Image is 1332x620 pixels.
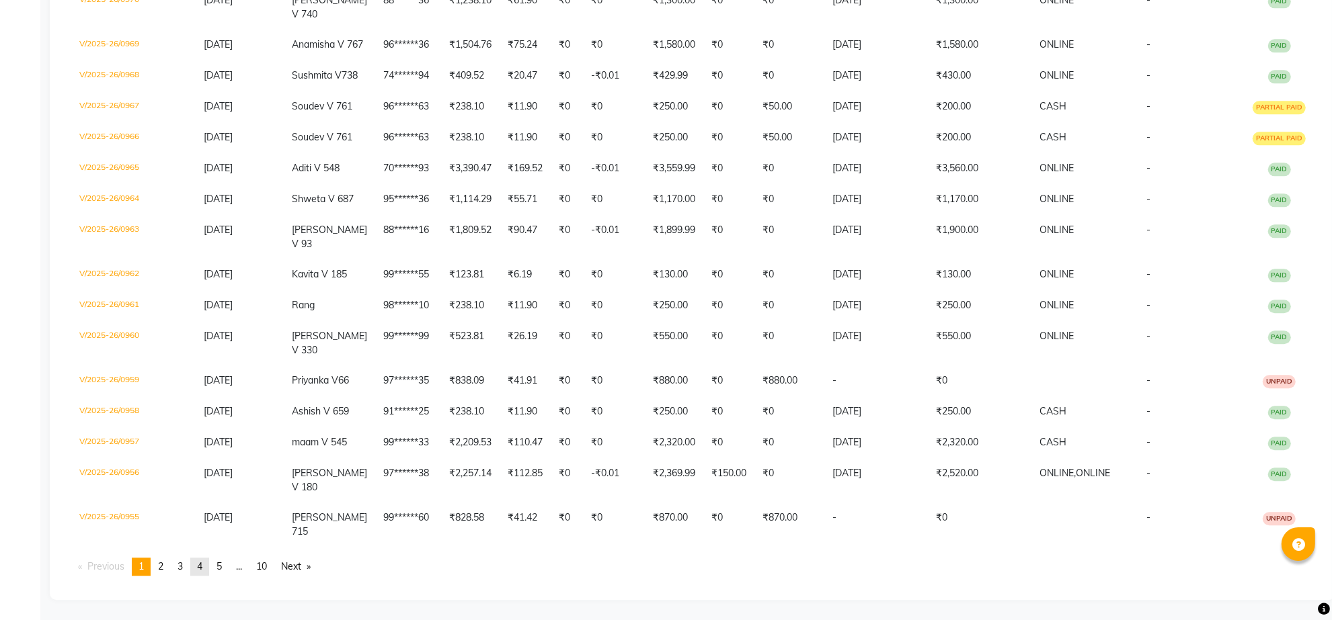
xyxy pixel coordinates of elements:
td: V/2025-26/0956 [71,458,196,502]
span: ONLINE [1040,224,1074,236]
td: ₹0 [754,321,824,365]
td: [DATE] [824,321,928,365]
td: - [824,502,928,547]
td: ₹0 [703,321,754,365]
span: PAID [1268,224,1291,238]
span: PAID [1268,300,1291,313]
span: - [1146,436,1150,448]
td: ₹250.00 [645,91,703,122]
span: [DATE] [204,131,233,143]
td: V/2025-26/0958 [71,396,196,427]
span: CASH [1040,436,1066,448]
td: ₹2,520.00 [928,458,1031,502]
span: Priyanka V66 [292,374,349,386]
td: [DATE] [824,215,928,259]
td: ₹0 [551,458,583,502]
span: - [1146,268,1150,280]
td: ₹250.00 [645,396,703,427]
td: ₹75.24 [500,30,551,60]
td: ₹0 [551,122,583,153]
span: ONLINE [1040,69,1074,81]
td: ₹2,320.00 [645,427,703,458]
span: [DATE] [204,193,233,205]
span: [DATE] [204,467,233,479]
td: V/2025-26/0961 [71,290,196,321]
td: ₹880.00 [754,365,824,396]
td: ₹0 [703,396,754,427]
td: ₹0 [754,30,824,60]
span: ONLINE [1040,162,1074,174]
td: V/2025-26/0966 [71,122,196,153]
span: UNPAID [1263,512,1296,525]
span: [PERSON_NAME] V 180 [292,467,367,493]
span: ONLINE [1040,268,1074,280]
td: ₹20.47 [500,60,551,91]
td: ₹26.19 [500,321,551,365]
td: ₹0 [703,122,754,153]
td: -₹0.01 [583,458,645,502]
td: ₹238.10 [441,396,500,427]
span: Aditi V 548 [292,162,340,174]
td: ₹250.00 [645,290,703,321]
td: ₹0 [703,502,754,547]
span: Sushmita V738 [292,69,358,81]
td: ₹130.00 [928,259,1031,290]
td: V/2025-26/0965 [71,153,196,184]
td: V/2025-26/0962 [71,259,196,290]
td: ₹0 [703,365,754,396]
td: ₹0 [551,91,583,122]
span: 1 [139,560,144,572]
td: [DATE] [824,153,928,184]
td: ₹238.10 [441,122,500,153]
td: ₹0 [551,30,583,60]
td: -₹0.01 [583,60,645,91]
span: ONLINE [1040,38,1074,50]
span: - [1146,100,1150,112]
td: ₹0 [551,153,583,184]
a: Next [274,558,317,576]
td: ₹238.10 [441,91,500,122]
td: ₹11.90 [500,290,551,321]
td: V/2025-26/0955 [71,502,196,547]
span: PAID [1268,468,1291,481]
span: [PERSON_NAME] V 93 [292,224,367,250]
td: ₹3,390.47 [441,153,500,184]
td: ₹0 [703,215,754,259]
td: ₹0 [583,290,645,321]
td: ₹11.90 [500,91,551,122]
span: - [1146,299,1150,311]
td: ₹0 [703,184,754,215]
span: [DATE] [204,511,233,523]
td: ₹0 [754,458,824,502]
td: ₹523.81 [441,321,500,365]
td: ₹130.00 [645,259,703,290]
span: Kavita V 185 [292,268,347,280]
span: [DATE] [204,162,233,174]
td: ₹828.58 [441,502,500,547]
td: ₹1,504.76 [441,30,500,60]
span: PAID [1268,163,1291,176]
td: ₹0 [928,365,1031,396]
span: [DATE] [204,405,233,417]
span: PAID [1268,269,1291,282]
td: ₹0 [551,321,583,365]
span: ONLINE [1040,299,1074,311]
span: Ashish V 659 [292,405,349,417]
td: ₹0 [551,502,583,547]
td: [DATE] [824,290,928,321]
td: ₹0 [754,259,824,290]
td: V/2025-26/0968 [71,60,196,91]
span: Soudev V 761 [292,131,352,143]
td: ₹50.00 [754,122,824,153]
td: ₹0 [928,502,1031,547]
td: ₹0 [551,184,583,215]
span: - [1146,193,1150,205]
span: CASH [1040,131,1066,143]
span: ONLINE, [1040,467,1076,479]
td: ₹1,899.99 [645,215,703,259]
td: ₹0 [703,60,754,91]
td: ₹1,170.00 [645,184,703,215]
td: ₹870.00 [754,502,824,547]
td: ₹123.81 [441,259,500,290]
span: - [1146,374,1150,386]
